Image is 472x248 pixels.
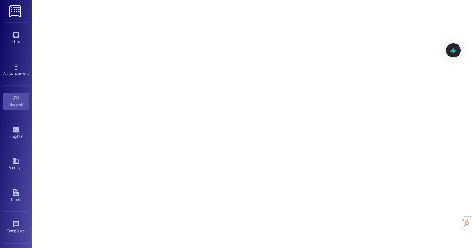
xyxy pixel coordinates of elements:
span: • [22,133,23,138]
span: • [23,102,24,106]
a: Site Visit • [3,93,29,110]
a: Buildings [3,156,29,173]
img: ResiDesk Logo [9,5,22,17]
a: Leads [3,187,29,205]
span: • [25,228,26,232]
a: Templates • [3,219,29,236]
a: Inbox [3,30,29,47]
a: Insights • [3,124,29,141]
span: • [29,70,30,75]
